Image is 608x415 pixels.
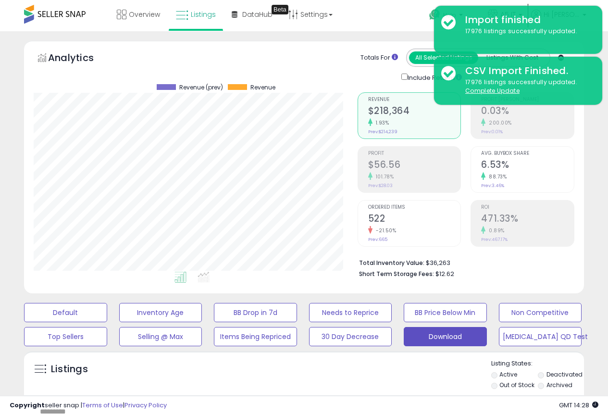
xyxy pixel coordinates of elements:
[51,363,88,376] h5: Listings
[372,119,389,126] small: 1.93%
[368,105,461,118] h2: $218,364
[368,151,461,156] span: Profit
[10,401,45,410] strong: Copyright
[272,5,288,14] div: Tooltip anchor
[360,53,398,63] div: Totals For
[559,401,598,410] span: 2025-09-15 14:28 GMT
[368,205,461,210] span: Ordered Items
[481,105,574,118] h2: 0.03%
[214,303,297,322] button: BB Drop in 7d
[458,64,595,78] div: CSV Import Finished.
[481,213,574,226] h2: 471.33%
[179,84,223,91] span: Revenue (prev)
[485,227,505,234] small: 0.89%
[359,259,424,267] b: Total Inventory Value:
[10,401,167,410] div: seller snap | |
[24,303,107,322] button: Default
[481,129,503,135] small: Prev: 0.01%
[546,370,583,378] label: Deactivated
[359,270,434,278] b: Short Term Storage Fees:
[499,381,534,389] label: Out of Stock
[481,151,574,156] span: Avg. Buybox Share
[368,97,461,102] span: Revenue
[368,129,397,135] small: Prev: $214,239
[465,87,520,95] u: Complete Update
[82,401,123,410] a: Terms of Use
[394,72,473,83] div: Include Returns
[458,27,595,36] div: 17976 listings successfully updated.
[458,13,595,27] div: Import finished
[481,183,504,189] small: Prev: 3.46%
[24,327,107,346] button: Top Sellers
[368,159,461,172] h2: $56.56
[485,173,507,180] small: 88.73%
[481,205,574,210] span: ROI
[404,303,487,322] button: BB Price Below Min
[250,84,275,91] span: Revenue
[372,173,394,180] small: 101.78%
[242,10,273,19] span: DataHub
[409,51,478,64] button: All Selected Listings
[458,78,595,96] div: 17976 listings successfully updated.
[368,213,461,226] h2: 522
[309,303,392,322] button: Needs to Reprice
[48,51,112,67] h5: Analytics
[368,237,387,242] small: Prev: 665
[499,370,517,378] label: Active
[368,183,393,189] small: Prev: $28.03
[119,327,202,346] button: Selling @ Max
[129,10,160,19] span: Overview
[214,327,297,346] button: Items Being Repriced
[309,327,392,346] button: 30 Day Decrease
[499,327,582,346] button: [MEDICAL_DATA] QD Test
[481,237,508,242] small: Prev: 467.17%
[404,327,487,346] button: Download
[372,227,397,234] small: -21.50%
[485,119,512,126] small: 200.00%
[124,401,167,410] a: Privacy Policy
[499,303,582,322] button: Non Competitive
[422,1,479,31] a: Help
[429,9,441,21] i: Get Help
[191,10,216,19] span: Listings
[359,256,567,268] li: $36,263
[546,381,572,389] label: Archived
[481,159,574,172] h2: 6.53%
[435,269,454,278] span: $12.62
[491,359,584,368] p: Listing States:
[119,303,202,322] button: Inventory Age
